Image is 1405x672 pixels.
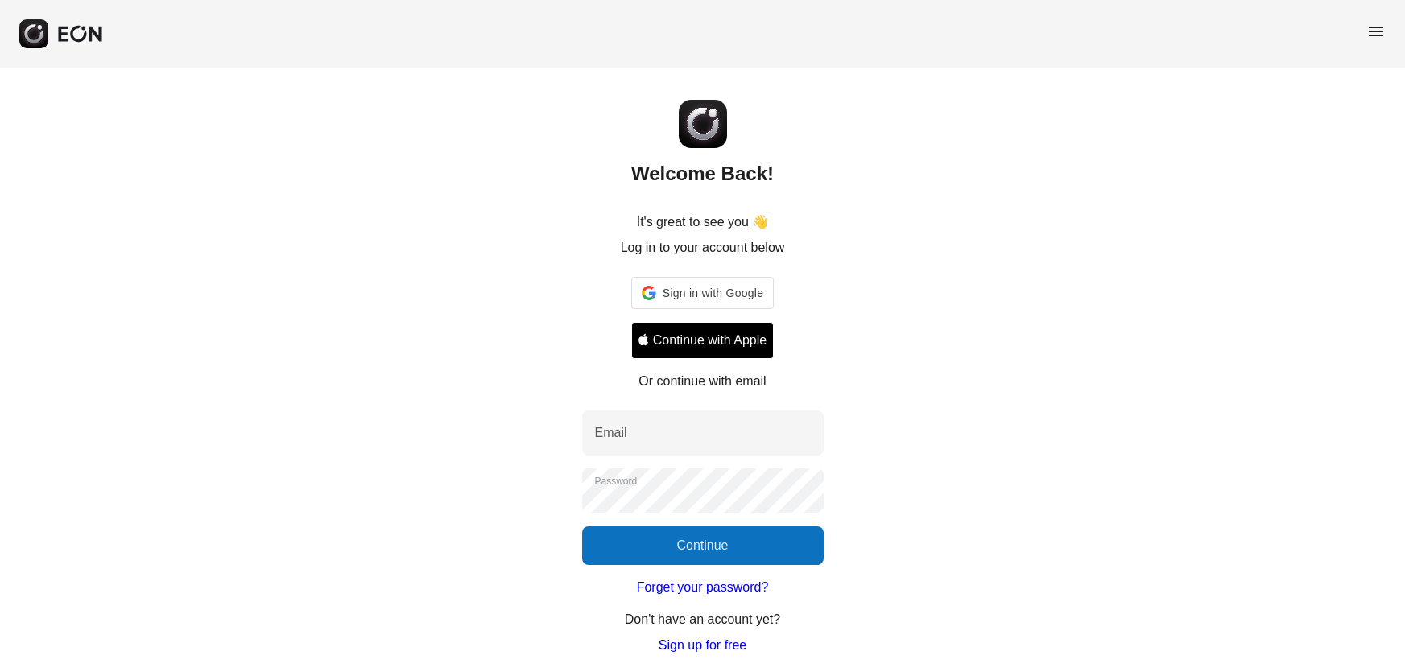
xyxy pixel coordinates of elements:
[582,526,824,565] button: Continue
[638,372,766,391] p: Or continue with email
[631,161,774,187] h2: Welcome Back!
[595,475,638,488] label: Password
[631,277,774,309] div: Sign in with Google
[659,636,746,655] a: Sign up for free
[637,212,769,232] p: It's great to see you 👋
[1366,22,1386,41] span: menu
[621,238,785,258] p: Log in to your account below
[595,423,627,443] label: Email
[625,610,780,629] p: Don't have an account yet?
[637,578,769,597] a: Forget your password?
[663,283,763,303] span: Sign in with Google
[631,322,774,359] button: Signin with apple ID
